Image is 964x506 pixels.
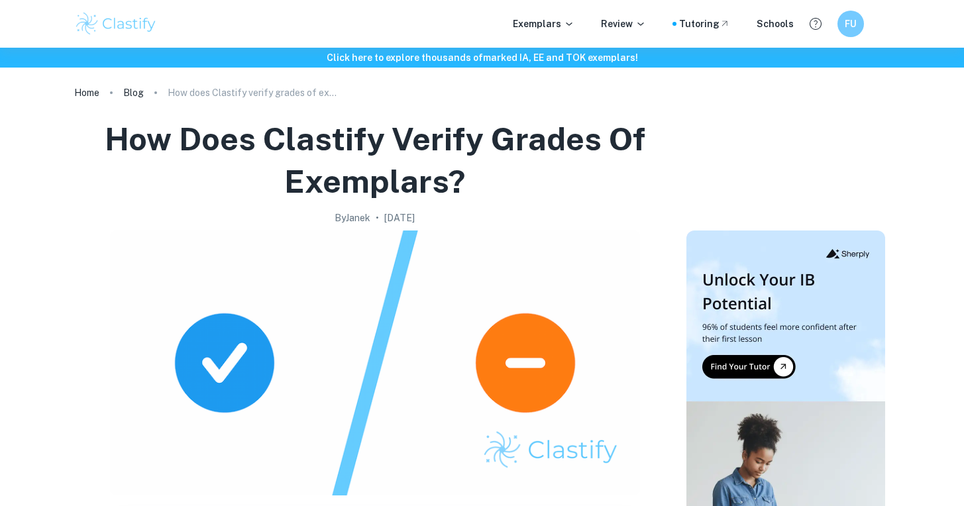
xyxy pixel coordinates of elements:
[335,211,370,225] h2: By Janek
[384,211,415,225] h2: [DATE]
[757,17,794,31] a: Schools
[80,118,670,203] h1: How does Clastify verify grades of exemplars?
[74,11,158,37] img: Clastify logo
[679,17,730,31] a: Tutoring
[123,83,144,102] a: Blog
[804,13,827,35] button: Help and Feedback
[837,11,864,37] button: FU
[168,85,340,100] p: How does Clastify verify grades of exemplars?
[843,17,858,31] h6: FU
[376,211,379,225] p: •
[3,50,961,65] h6: Click here to explore thousands of marked IA, EE and TOK exemplars !
[110,230,640,495] img: How does Clastify verify grades of exemplars? cover image
[601,17,646,31] p: Review
[513,17,574,31] p: Exemplars
[74,83,99,102] a: Home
